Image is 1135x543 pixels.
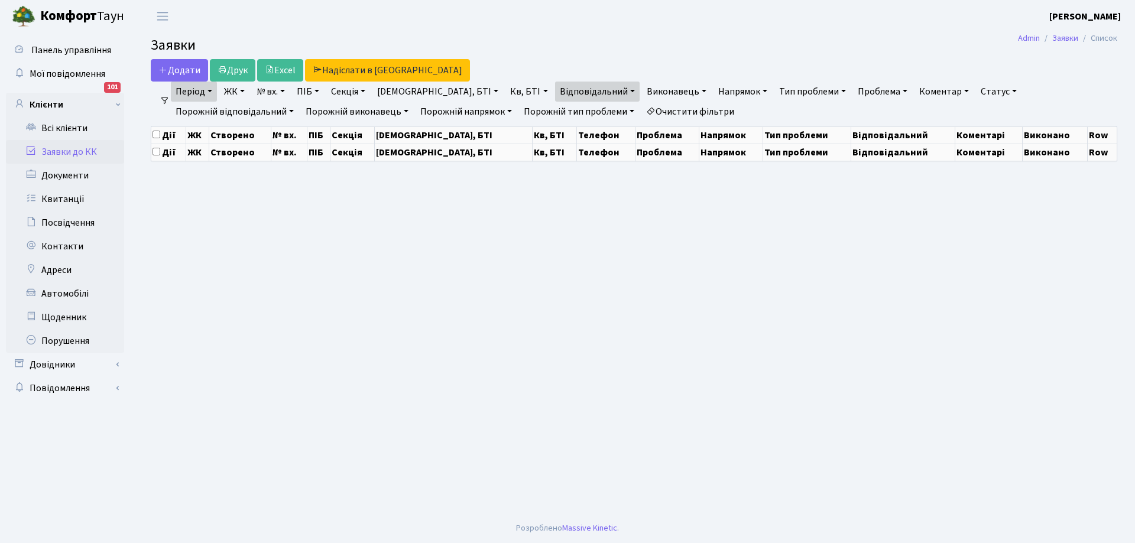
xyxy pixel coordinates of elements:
[30,67,105,80] span: Мої повідомлення
[6,116,124,140] a: Всі клієнти
[6,211,124,235] a: Посвідчення
[210,59,255,82] a: Друк
[851,126,955,144] th: Відповідальний
[6,305,124,329] a: Щоденник
[209,126,271,144] th: Створено
[642,82,711,102] a: Виконавець
[851,144,955,161] th: Відповідальний
[1023,126,1087,144] th: Виконано
[763,144,851,161] th: Тип проблеми
[505,82,552,102] a: Кв, БТІ
[1087,126,1117,144] th: Row
[516,522,619,535] div: Розроблено .
[6,329,124,353] a: Порушення
[40,6,124,27] span: Таун
[853,82,912,102] a: Проблема
[171,102,299,122] a: Порожній відповідальний
[577,144,635,161] th: Телефон
[6,164,124,187] a: Документи
[330,126,375,144] th: Секція
[6,235,124,258] a: Контакти
[562,522,617,534] a: Massive Kinetic
[158,64,200,77] span: Додати
[31,44,111,57] span: Панель управління
[6,62,124,86] a: Мої повідомлення101
[763,126,851,144] th: Тип проблеми
[12,5,35,28] img: logo.png
[6,38,124,62] a: Панель управління
[6,140,124,164] a: Заявки до КК
[699,144,763,161] th: Напрямок
[375,144,532,161] th: [DEMOGRAPHIC_DATA], БТІ
[271,126,307,144] th: № вх.
[219,82,249,102] a: ЖК
[326,82,370,102] a: Секція
[1049,9,1121,24] a: [PERSON_NAME]
[532,126,576,144] th: Кв, БТІ
[955,144,1023,161] th: Коментарі
[6,93,124,116] a: Клієнти
[714,82,772,102] a: Напрямок
[6,282,124,305] a: Автомобілі
[186,126,209,144] th: ЖК
[519,102,639,122] a: Порожній тип проблеми
[40,6,97,25] b: Комфорт
[577,126,635,144] th: Телефон
[151,126,186,144] th: Дії
[1018,32,1040,44] a: Admin
[641,102,739,122] a: Очистити фільтри
[252,82,290,102] a: № вх.
[955,126,1023,144] th: Коментарі
[151,35,196,56] span: Заявки
[635,126,699,144] th: Проблема
[416,102,517,122] a: Порожній напрямок
[6,258,124,282] a: Адреси
[186,144,209,161] th: ЖК
[330,144,375,161] th: Секція
[774,82,851,102] a: Тип проблеми
[271,144,307,161] th: № вх.
[6,353,124,376] a: Довідники
[307,126,330,144] th: ПІБ
[305,59,470,82] a: Надіслати в [GEOGRAPHIC_DATA]
[104,82,121,93] div: 101
[699,126,763,144] th: Напрямок
[171,82,217,102] a: Період
[6,187,124,211] a: Квитанції
[151,144,186,161] th: Дії
[151,59,208,82] a: Додати
[1052,32,1078,44] a: Заявки
[976,82,1022,102] a: Статус
[1000,26,1135,51] nav: breadcrumb
[532,144,576,161] th: Кв, БТІ
[307,144,330,161] th: ПІБ
[555,82,640,102] a: Відповідальний
[301,102,413,122] a: Порожній виконавець
[375,126,532,144] th: [DEMOGRAPHIC_DATA], БТІ
[372,82,503,102] a: [DEMOGRAPHIC_DATA], БТІ
[6,376,124,400] a: Повідомлення
[292,82,324,102] a: ПІБ
[148,6,177,26] button: Переключити навігацію
[1078,32,1117,45] li: Список
[1049,10,1121,23] b: [PERSON_NAME]
[635,144,699,161] th: Проблема
[915,82,974,102] a: Коментар
[257,59,303,82] a: Excel
[1023,144,1087,161] th: Виконано
[1087,144,1117,161] th: Row
[209,144,271,161] th: Створено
